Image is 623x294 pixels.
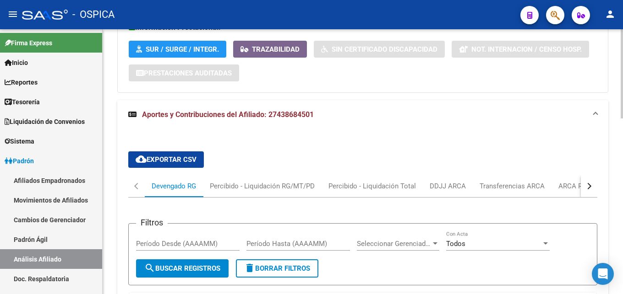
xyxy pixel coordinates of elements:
button: Prestaciones Auditadas [129,64,239,81]
div: Devengado RG [152,181,196,191]
span: Reportes [5,77,38,87]
button: Borrar Filtros [236,259,318,278]
div: Percibido - Liquidación Total [328,181,416,191]
div: Open Intercom Messenger [592,263,614,285]
span: Aportes y Contribuciones del Afiliado: 27438684501 [142,110,314,119]
span: Not. Internacion / Censo Hosp. [471,45,582,53]
span: Todos [446,240,465,248]
span: Buscar Registros [144,264,220,273]
mat-icon: menu [7,9,18,20]
span: Tesorería [5,97,40,107]
button: SUR / SURGE / INTEGR. [129,41,226,58]
span: Liquidación de Convenios [5,117,85,127]
mat-icon: cloud_download [136,154,147,165]
h3: Filtros [136,216,168,229]
button: Sin Certificado Discapacidad [314,41,445,58]
button: Not. Internacion / Censo Hosp. [452,41,589,58]
button: Buscar Registros [136,259,229,278]
div: Transferencias ARCA [480,181,545,191]
span: Sin Certificado Discapacidad [332,45,437,53]
div: DDJJ ARCA [430,181,466,191]
mat-icon: search [144,262,155,273]
span: Firma Express [5,38,52,48]
div: Percibido - Liquidación RG/MT/PD [210,181,315,191]
span: Trazabilidad [252,45,300,53]
span: Prestaciones Auditadas [144,69,232,77]
span: - OSPICA [72,5,115,25]
span: Padrón [5,156,34,166]
span: SUR / SURGE / INTEGR. [146,45,219,53]
mat-expansion-panel-header: Aportes y Contribuciones del Afiliado: 27438684501 [117,100,608,129]
span: Seleccionar Gerenciador [357,240,431,248]
button: Exportar CSV [128,151,204,168]
span: Inicio [5,58,28,68]
span: Exportar CSV [136,155,197,164]
mat-icon: delete [244,262,255,273]
mat-icon: person [605,9,616,20]
span: Borrar Filtros [244,264,310,273]
span: Sistema [5,136,34,146]
button: Trazabilidad [233,41,307,58]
